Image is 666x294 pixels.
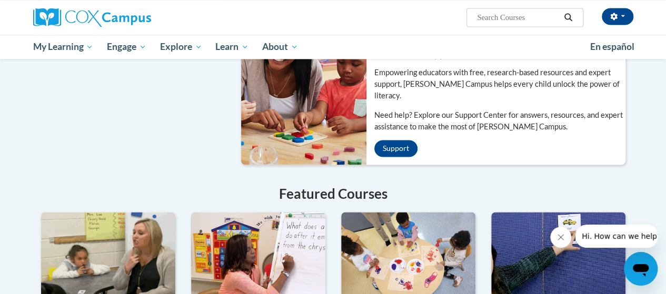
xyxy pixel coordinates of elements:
[107,40,146,53] span: Engage
[624,252,658,286] iframe: Button to launch messaging window
[583,36,641,58] a: En español
[25,35,641,59] div: Main menu
[374,67,625,102] p: Empowering educators with free, research-based resources and expert support, [PERSON_NAME] Campus...
[160,40,202,53] span: Explore
[233,22,366,165] img: ...
[560,11,576,24] button: Search
[590,41,634,52] span: En español
[575,225,658,248] iframe: Message from company
[215,40,248,53] span: Learn
[41,184,625,204] h4: Featured Courses
[100,35,153,59] a: Engage
[33,8,151,27] img: Cox Campus
[33,8,223,27] a: Cox Campus
[33,40,93,53] span: My Learning
[208,35,255,59] a: Learn
[26,35,101,59] a: My Learning
[602,8,633,25] button: Account Settings
[550,227,571,248] iframe: Close message
[255,35,305,59] a: About
[153,35,209,59] a: Explore
[6,7,85,16] span: Hi. How can we help?
[476,11,560,24] input: Search Courses
[262,40,298,53] span: About
[374,109,625,133] p: Need help? Explore our Support Center for answers, resources, and expert assistance to make the m...
[374,140,418,157] a: Support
